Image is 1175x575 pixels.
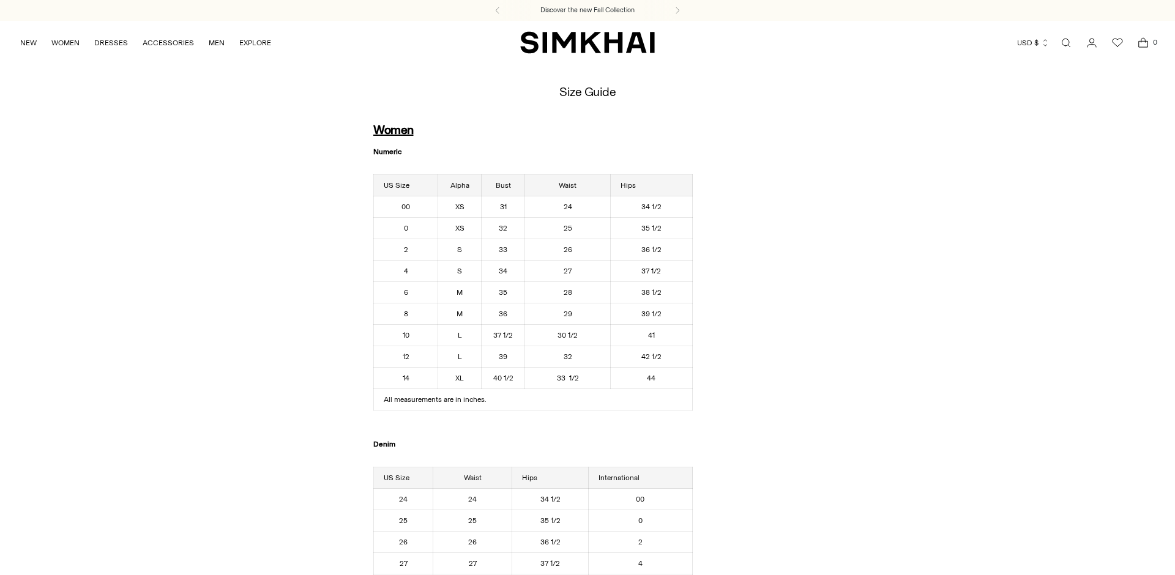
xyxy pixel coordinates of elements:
a: NEW [20,29,37,56]
a: SIMKHAI [520,31,655,54]
td: 33 [482,239,525,261]
td: 0 [374,218,438,239]
a: MEN [209,29,225,56]
td: XS [438,196,482,218]
td: 28 [525,282,611,303]
a: Open search modal [1054,31,1078,55]
td: 26 [433,532,512,553]
td: 4 [374,261,438,282]
a: WOMEN [51,29,80,56]
td: M [438,303,482,325]
a: DRESSES [94,29,128,56]
th: US Size [374,467,433,489]
h1: Size Guide [559,85,616,98]
td: 00 [374,196,438,218]
a: Wishlist [1105,31,1130,55]
td: 00 [588,489,692,510]
td: 24 [433,489,512,510]
a: Go to the account page [1080,31,1104,55]
td: 33 1/2 [525,368,611,389]
td: 32 [525,346,611,368]
td: 36 1/2 [610,239,692,261]
button: USD $ [1017,29,1050,56]
td: 25 [433,510,512,532]
td: 36 [482,303,525,325]
td: 36 1/2 [512,532,588,553]
td: 24 [525,196,611,218]
td: 32 [482,218,525,239]
td: 27 [374,553,433,574]
td: 25 [525,218,611,239]
th: Hips [512,467,588,489]
td: 29 [525,303,611,325]
th: Alpha [438,175,482,196]
td: All measurements are in inches. [374,389,693,410]
td: 31 [482,196,525,218]
td: 37 1/2 [482,325,525,346]
td: 26 [525,239,611,261]
td: L [438,325,482,346]
td: 35 [482,282,525,303]
td: 4 [588,553,692,574]
span: 0 [1149,37,1160,48]
td: 2 [588,532,692,553]
th: Waist [525,175,611,196]
td: M [438,282,482,303]
td: 39 [482,346,525,368]
td: 37 1/2 [610,261,692,282]
td: 34 1/2 [512,489,588,510]
td: 12 [374,346,438,368]
td: 37 1/2 [512,553,588,574]
th: International [588,467,692,489]
a: EXPLORE [239,29,271,56]
a: Discover the new Fall Collection [540,6,635,15]
td: 0 [588,510,692,532]
td: 25 [374,510,433,532]
th: Waist [433,467,512,489]
a: Open cart modal [1131,31,1155,55]
td: XL [438,368,482,389]
td: 39 1/2 [610,303,692,325]
td: S [438,261,482,282]
td: 44 [610,368,692,389]
td: 14 [374,368,438,389]
td: L [438,346,482,368]
td: 35 1/2 [610,218,692,239]
td: 10 [374,325,438,346]
th: US Size [374,175,438,196]
strong: Denim [373,440,395,448]
td: 42 1/2 [610,346,692,368]
td: 27 [433,553,512,574]
strong: Numeric [373,147,401,156]
td: 30 1/2 [525,325,611,346]
td: 34 1/2 [610,196,692,218]
td: 6 [374,282,438,303]
td: 41 [610,325,692,346]
td: 2 [374,239,438,261]
th: Bust [482,175,525,196]
td: 35 1/2 [512,510,588,532]
a: ACCESSORIES [143,29,194,56]
td: 38 1/2 [610,282,692,303]
td: 27 [525,261,611,282]
th: Hips [610,175,692,196]
td: 8 [374,303,438,325]
td: 34 [482,261,525,282]
strong: Women [373,122,414,137]
td: 40 1/2 [482,368,525,389]
td: 24 [374,489,433,510]
td: S [438,239,482,261]
td: 26 [374,532,433,553]
td: XS [438,218,482,239]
